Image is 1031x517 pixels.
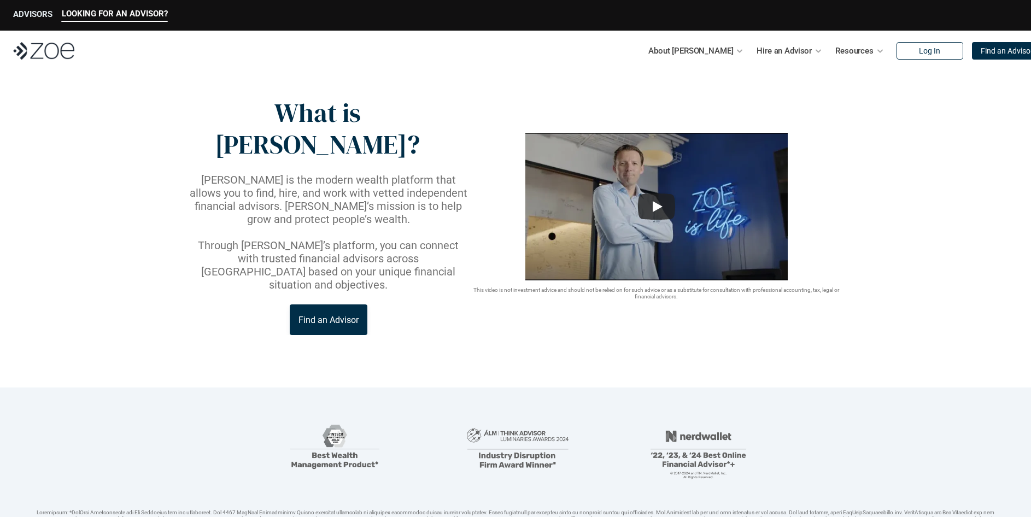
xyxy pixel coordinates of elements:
p: What is [PERSON_NAME]? [188,97,447,160]
p: This video is not investment advice and should not be relied on for such advice or as a substitut... [470,287,843,300]
a: ADVISORS [13,9,52,22]
p: [PERSON_NAME] is the modern wealth platform that allows you to find, hire, and work with vetted i... [188,173,470,226]
a: Log In [897,42,963,60]
p: Find an Advisor [298,315,359,325]
a: Find an Advisor [290,304,367,335]
p: About [PERSON_NAME] [648,43,733,59]
p: Resources [835,43,874,59]
button: Play [638,193,675,220]
img: sddefault.webp [525,133,788,280]
p: Hire an Advisor [757,43,812,59]
p: LOOKING FOR AN ADVISOR? [62,9,168,19]
p: ADVISORS [13,9,52,19]
p: Through [PERSON_NAME]’s platform, you can connect with trusted financial advisors across [GEOGRAP... [188,239,470,291]
p: Log In [919,46,940,56]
